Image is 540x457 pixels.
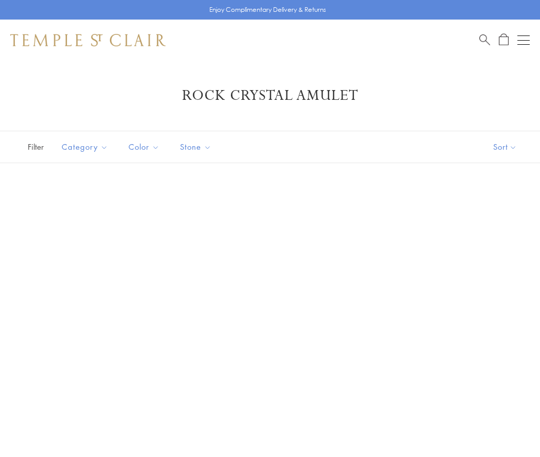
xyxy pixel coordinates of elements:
[57,140,116,153] span: Category
[54,135,116,159] button: Category
[10,34,166,46] img: Temple St. Clair
[209,5,326,15] p: Enjoy Complimentary Delivery & Returns
[172,135,219,159] button: Stone
[479,33,490,46] a: Search
[175,140,219,153] span: Stone
[26,86,514,105] h1: Rock Crystal Amulet
[121,135,167,159] button: Color
[123,140,167,153] span: Color
[517,34,530,46] button: Open navigation
[499,33,509,46] a: Open Shopping Bag
[470,131,540,163] button: Show sort by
